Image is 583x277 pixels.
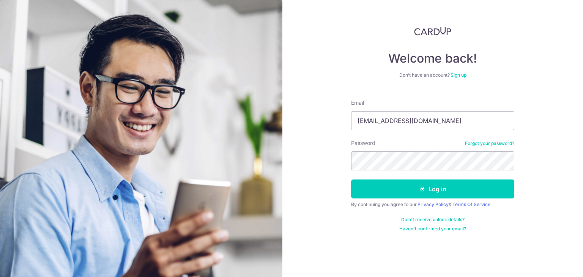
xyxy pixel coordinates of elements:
[351,201,514,208] div: By continuing you agree to our &
[351,72,514,78] div: Don’t have an account?
[465,140,514,146] a: Forgot your password?
[351,51,514,66] h4: Welcome back!
[351,99,364,107] label: Email
[351,179,514,198] button: Log in
[418,201,449,207] a: Privacy Policy
[414,27,451,36] img: CardUp Logo
[452,201,490,207] a: Terms Of Service
[451,72,466,78] a: Sign up
[351,139,375,147] label: Password
[401,217,465,223] a: Didn't receive unlock details?
[351,111,514,130] input: Enter your Email
[399,226,466,232] a: Haven't confirmed your email?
